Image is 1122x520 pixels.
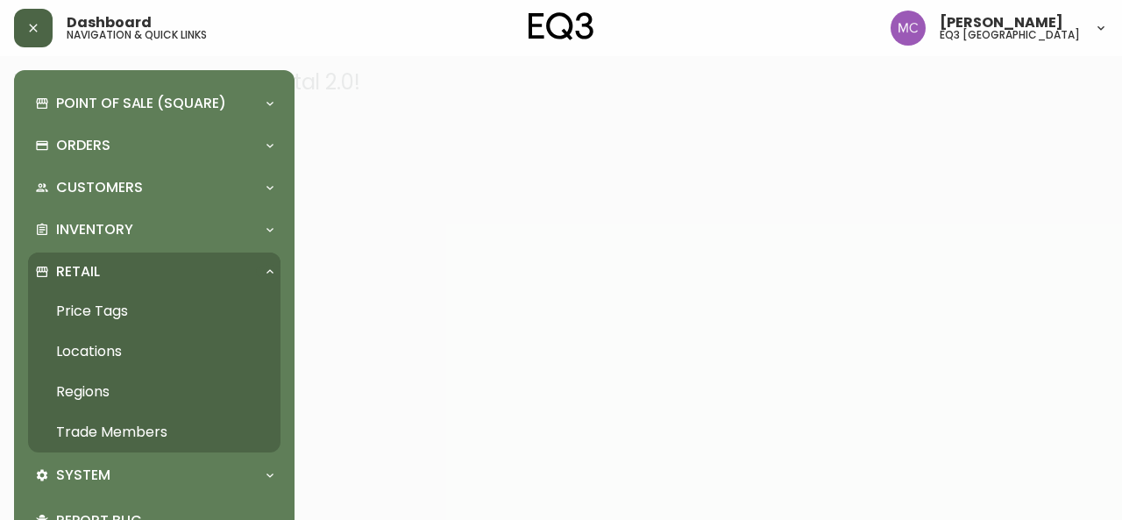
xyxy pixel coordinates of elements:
div: Customers [28,168,280,207]
p: Point of Sale (Square) [56,94,226,113]
a: Locations [28,331,280,372]
a: Trade Members [28,412,280,452]
div: Inventory [28,210,280,249]
img: logo [529,12,593,40]
a: Price Tags [28,291,280,331]
h5: eq3 [GEOGRAPHIC_DATA] [940,30,1080,40]
div: System [28,456,280,495]
p: Orders [56,136,110,155]
div: Retail [28,253,280,291]
p: System [56,466,110,485]
div: Point of Sale (Square) [28,84,280,123]
h5: navigation & quick links [67,30,207,40]
span: Dashboard [67,16,152,30]
p: Customers [56,178,143,197]
p: Retail [56,262,100,281]
span: [PERSON_NAME] [940,16,1063,30]
div: Orders [28,126,280,165]
a: Regions [28,372,280,412]
p: Inventory [56,220,133,239]
img: 6dbdb61c5655a9a555815750a11666cc [891,11,926,46]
